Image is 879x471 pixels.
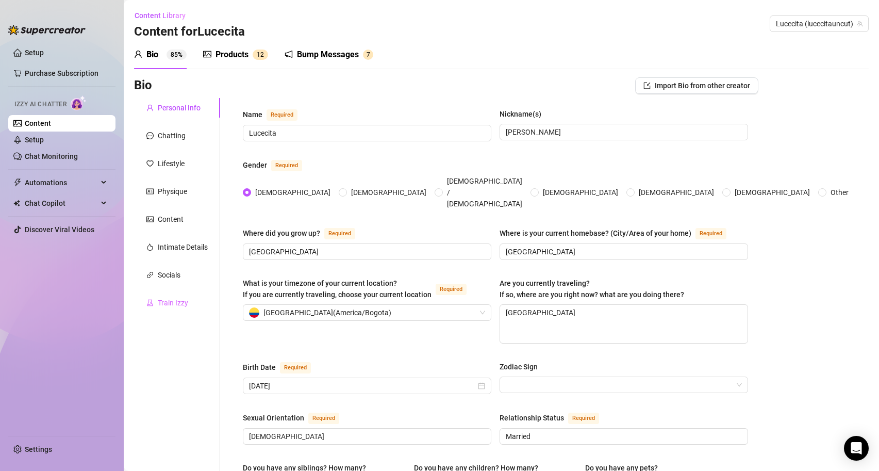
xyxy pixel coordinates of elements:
[539,187,622,198] span: [DEMOGRAPHIC_DATA]
[347,187,430,198] span: [DEMOGRAPHIC_DATA]
[253,50,268,60] sup: 12
[158,297,188,308] div: Train Izzy
[267,109,297,121] span: Required
[249,246,483,257] input: Where did you grow up?
[25,152,78,160] a: Chat Monitoring
[695,228,726,239] span: Required
[308,413,339,424] span: Required
[158,158,185,169] div: Lifestyle
[568,413,599,424] span: Required
[167,50,187,60] sup: 85%
[257,51,260,58] span: 1
[135,11,186,20] span: Content Library
[249,307,259,318] img: co
[146,271,154,279] span: link
[203,50,211,58] span: picture
[146,243,154,251] span: fire
[134,50,142,58] span: user
[776,16,863,31] span: Lucecita (lucecitauncut)
[731,187,814,198] span: [DEMOGRAPHIC_DATA]
[243,109,262,120] div: Name
[500,108,549,120] label: Nickname(s)
[243,228,320,239] div: Where did you grow up?
[243,159,267,171] div: Gender
[243,227,367,239] label: Where did you grow up?
[13,200,20,207] img: Chat Copilot
[158,102,201,113] div: Personal Info
[25,225,94,234] a: Discover Viral Videos
[158,186,187,197] div: Physique
[249,431,483,442] input: Sexual Orientation
[13,178,22,187] span: thunderbolt
[271,160,302,171] span: Required
[500,108,541,120] div: Nickname(s)
[635,187,718,198] span: [DEMOGRAPHIC_DATA]
[635,77,758,94] button: Import Bio from other creator
[249,380,476,392] input: Birth Date
[25,136,44,144] a: Setup
[826,187,853,198] span: Other
[500,305,748,343] textarea: [GEOGRAPHIC_DATA]
[506,431,740,442] input: Relationship Status
[500,228,691,239] div: Where is your current homebase? (City/Area of your home)
[249,127,483,139] input: Name
[655,82,750,90] span: Import Bio from other creator
[158,214,184,225] div: Content
[71,95,87,110] img: AI Chatter
[243,159,313,171] label: Gender
[443,175,526,209] span: [DEMOGRAPHIC_DATA] / [DEMOGRAPHIC_DATA]
[500,412,610,424] label: Relationship Status
[25,445,52,453] a: Settings
[297,48,359,61] div: Bump Messages
[146,299,154,306] span: experiment
[134,24,245,40] h3: Content for Lucecita
[243,279,432,299] span: What is your timezone of your current location? If you are currently traveling, choose your curre...
[500,361,545,372] label: Zodiac Sign
[146,216,154,223] span: picture
[25,174,98,191] span: Automations
[158,269,180,281] div: Socials
[146,160,154,167] span: heart
[25,195,98,212] span: Chat Copilot
[363,50,373,60] sup: 7
[14,100,67,109] span: Izzy AI Chatter
[251,187,335,198] span: [DEMOGRAPHIC_DATA]
[158,130,186,141] div: Chatting
[243,412,351,424] label: Sexual Orientation
[25,69,98,77] a: Purchase Subscription
[643,82,651,89] span: import
[25,119,51,127] a: Content
[500,361,538,372] div: Zodiac Sign
[285,50,293,58] span: notification
[8,25,86,35] img: logo-BBDzfeDw.svg
[844,436,869,461] div: Open Intercom Messenger
[146,48,158,61] div: Bio
[857,21,863,27] span: team
[25,48,44,57] a: Setup
[146,188,154,195] span: idcard
[146,104,154,111] span: user
[367,51,370,58] span: 7
[243,361,322,373] label: Birth Date
[215,48,248,61] div: Products
[134,77,152,94] h3: Bio
[500,227,738,239] label: Where is your current homebase? (City/Area of your home)
[506,246,740,257] input: Where is your current homebase? (City/Area of your home)
[500,412,564,424] div: Relationship Status
[134,7,194,24] button: Content Library
[158,241,208,253] div: Intimate Details
[263,305,391,320] span: [GEOGRAPHIC_DATA] ( America/Bogota )
[280,362,311,373] span: Required
[243,108,309,121] label: Name
[506,126,740,138] input: Nickname(s)
[260,51,264,58] span: 2
[500,279,684,299] span: Are you currently traveling? If so, where are you right now? what are you doing there?
[243,412,304,424] div: Sexual Orientation
[324,228,355,239] span: Required
[436,284,467,295] span: Required
[243,362,276,373] div: Birth Date
[146,132,154,139] span: message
